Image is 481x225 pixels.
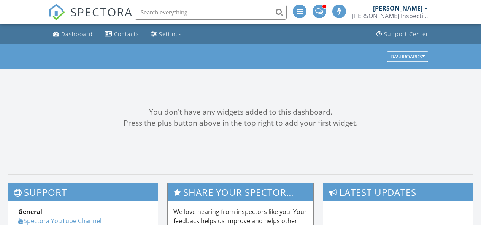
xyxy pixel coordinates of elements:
[50,27,96,41] a: Dashboard
[159,30,182,38] div: Settings
[168,183,313,201] h3: Share Your Spectora Experience
[61,30,93,38] div: Dashboard
[373,27,432,41] a: Support Center
[18,208,42,216] strong: General
[8,118,473,129] div: Press the plus button above in the top right to add your first widget.
[48,4,65,20] img: The Best Home Inspection Software - Spectora
[102,27,142,41] a: Contacts
[387,51,428,62] button: Dashboards
[323,183,473,201] h3: Latest Updates
[8,107,473,118] div: You don't have any widgets added to this dashboard.
[8,183,158,201] h3: Support
[148,27,185,41] a: Settings
[391,54,425,59] div: Dashboards
[373,5,422,12] div: [PERSON_NAME]
[384,30,429,38] div: Support Center
[114,30,139,38] div: Contacts
[18,217,102,225] a: Spectora YouTube Channel
[135,5,287,20] input: Search everything...
[48,10,133,26] a: SPECTORA
[352,12,428,20] div: Hawley Inspections
[70,4,133,20] span: SPECTORA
